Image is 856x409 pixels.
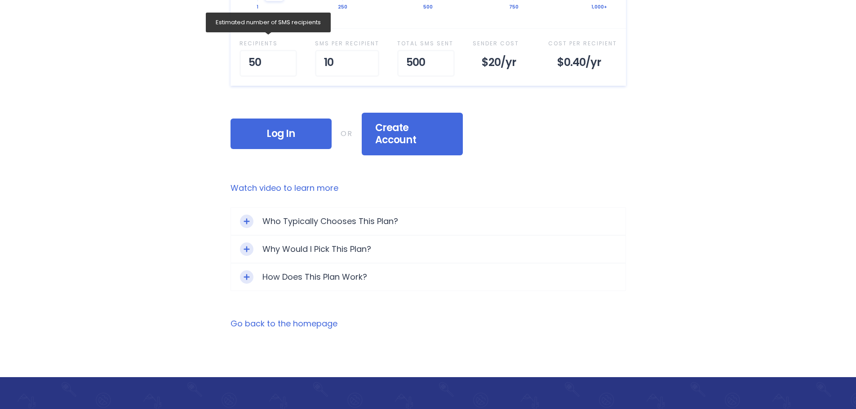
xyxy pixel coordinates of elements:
[231,182,626,194] a: Watch video to learn more
[240,50,297,77] div: 50
[341,128,353,140] div: OR
[548,50,617,77] div: $0.40 /yr
[397,50,455,77] div: 500
[231,208,625,235] div: Toggle ExpandWho Typically Chooses This Plan?
[240,215,253,228] div: Toggle Expand
[231,119,332,149] div: Log In
[231,264,625,290] div: Toggle ExpandHow Does This Plan Work?
[240,270,253,284] div: Toggle Expand
[231,236,625,263] div: Toggle ExpandWhy Would I Pick This Plan?
[231,318,337,329] a: Go back to the homepage
[240,38,297,49] div: Recipient s
[315,50,379,77] div: 10
[397,38,455,49] div: Total SMS Sent
[244,128,318,140] span: Log In
[548,38,617,49] div: Cost Per Recipient
[473,50,530,77] div: $20 /yr
[375,122,449,146] span: Create Account
[240,242,253,256] div: Toggle Expand
[473,38,530,49] div: Sender Cost
[362,113,463,155] div: Create Account
[315,38,379,49] div: SMS per Recipient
